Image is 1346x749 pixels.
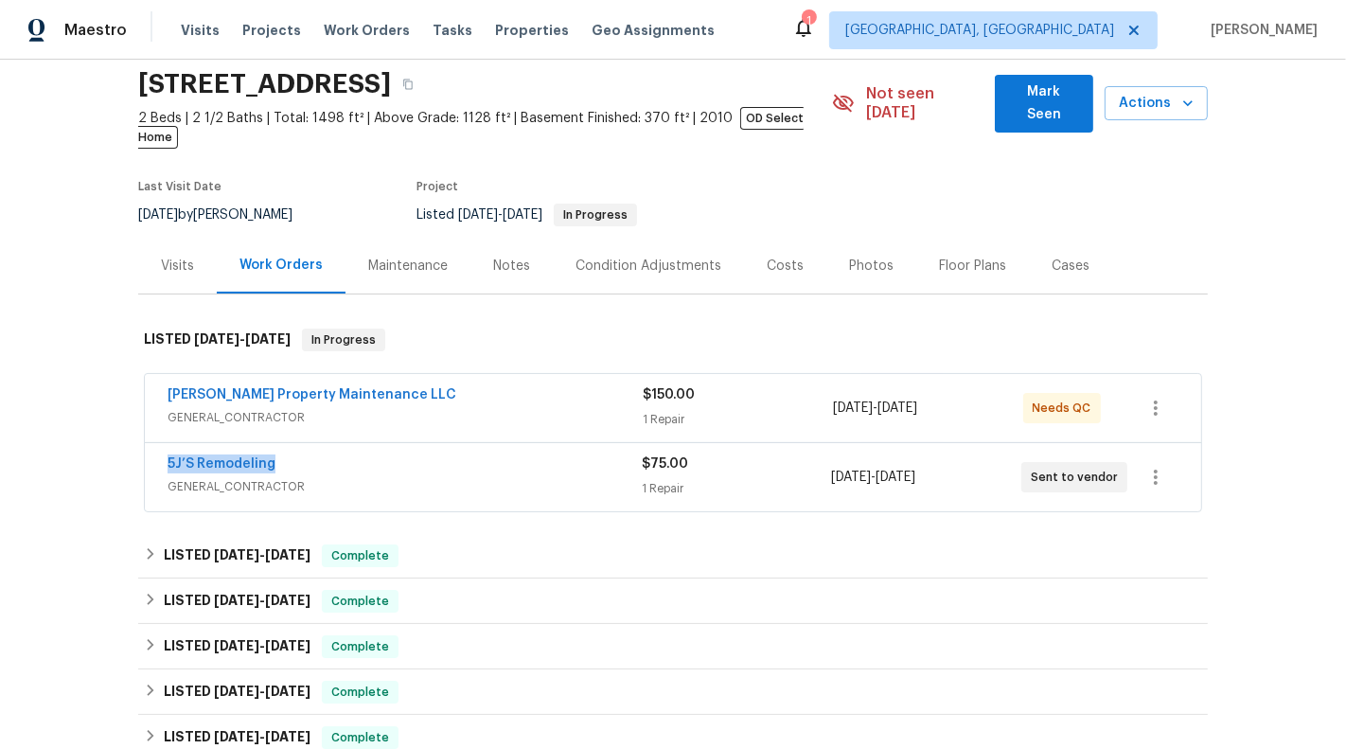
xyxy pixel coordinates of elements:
div: LISTED [DATE]-[DATE]Complete [138,624,1208,669]
span: 2 Beds | 2 1/2 Baths | Total: 1498 ft² | Above Grade: 1128 ft² | Basement Finished: 370 ft² | 2010 [138,109,832,147]
span: OD Select Home [138,107,804,149]
span: - [214,548,310,562]
span: [DATE] [877,401,917,415]
span: [DATE] [265,639,310,652]
span: Last Visit Date [138,181,221,192]
span: [DATE] [265,685,310,698]
span: - [458,208,542,222]
div: Costs [767,257,804,276]
span: Properties [495,21,569,40]
span: [DATE] [194,332,239,346]
span: [DATE] [214,548,259,562]
span: - [214,594,310,607]
div: LISTED [DATE]-[DATE]Complete [138,579,1208,624]
div: Work Orders [239,256,323,275]
div: Visits [161,257,194,276]
span: [DATE] [265,594,310,607]
div: Cases [1052,257,1089,276]
div: Photos [849,257,894,276]
span: Mark Seen [1010,80,1078,127]
span: [DATE] [458,208,498,222]
span: Maestro [64,21,127,40]
div: Condition Adjustments [576,257,721,276]
span: Sent to vendor [1031,468,1125,487]
div: Notes [493,257,530,276]
span: [DATE] [245,332,291,346]
span: $75.00 [642,457,688,471]
span: [DATE] [503,208,542,222]
div: Floor Plans [939,257,1006,276]
span: Not seen [DATE] [866,84,983,122]
span: Complete [324,683,397,702]
div: LISTED [DATE]-[DATE]Complete [138,533,1208,579]
div: 1 Repair [643,410,833,429]
span: GENERAL_CONTRACTOR [168,477,642,496]
span: [DATE] [138,208,178,222]
h2: [STREET_ADDRESS] [138,75,391,94]
span: - [194,332,291,346]
span: [DATE] [877,471,916,484]
span: [DATE] [265,548,310,562]
span: [DATE] [833,401,873,415]
span: Visits [181,21,220,40]
h6: LISTED [164,681,310,704]
span: In Progress [304,330,383,349]
div: LISTED [DATE]-[DATE]Complete [138,669,1208,715]
span: [DATE] [214,594,259,607]
div: LISTED [DATE]-[DATE]In Progress [138,310,1208,370]
h6: LISTED [164,726,310,749]
span: Geo Assignments [592,21,715,40]
button: Actions [1105,86,1208,121]
span: Tasks [433,24,472,37]
div: by [PERSON_NAME] [138,204,315,226]
span: - [832,468,916,487]
span: - [214,685,310,698]
span: Complete [324,637,397,656]
div: Maintenance [368,257,448,276]
span: [DATE] [214,730,259,743]
button: Copy Address [391,67,425,101]
div: 1 Repair [642,479,831,498]
span: - [833,399,917,418]
span: [DATE] [832,471,872,484]
span: Project [416,181,458,192]
span: [GEOGRAPHIC_DATA], [GEOGRAPHIC_DATA] [845,21,1114,40]
span: [DATE] [265,730,310,743]
span: [DATE] [214,685,259,698]
span: - [214,730,310,743]
span: - [214,639,310,652]
span: [DATE] [214,639,259,652]
span: In Progress [556,209,635,221]
span: Complete [324,592,397,611]
span: $150.00 [643,388,695,401]
a: 5J’S Remodeling [168,457,275,471]
span: Work Orders [324,21,410,40]
span: Projects [242,21,301,40]
h6: LISTED [164,544,310,567]
div: 1 [802,11,815,30]
h6: LISTED [164,590,310,613]
h6: LISTED [144,329,291,351]
h6: LISTED [164,635,310,658]
span: Actions [1120,92,1193,116]
span: Listed [416,208,637,222]
button: Mark Seen [995,75,1093,133]
a: [PERSON_NAME] Property Maintenance LLC [168,388,456,401]
span: Needs QC [1033,399,1099,418]
span: GENERAL_CONTRACTOR [168,408,643,427]
span: Complete [324,546,397,565]
span: [PERSON_NAME] [1203,21,1318,40]
span: Complete [324,728,397,747]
